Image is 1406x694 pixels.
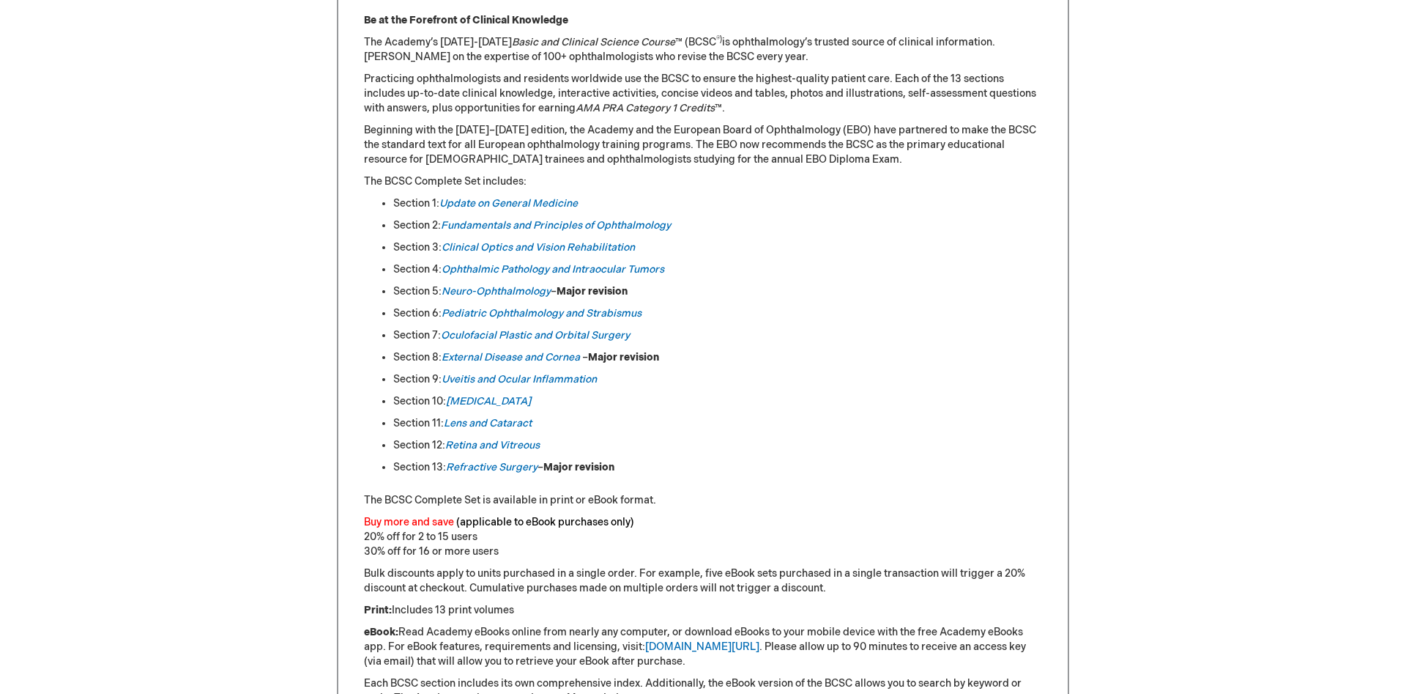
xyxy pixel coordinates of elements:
a: Retina and Vitreous [445,439,540,451]
li: Section 8: – [393,350,1042,365]
a: Lens and Cataract [444,417,532,429]
sup: ®) [716,35,722,44]
a: Update on General Medicine [439,197,578,210]
p: 20% off for 2 to 15 users 30% off for 16 or more users [364,515,1042,559]
font: (applicable to eBook purchases only) [456,516,634,528]
li: Section 1: [393,196,1042,211]
strong: Print: [364,604,392,616]
a: Oculofacial Plastic and Orbital Surgery [441,329,630,342]
li: Section 2: [393,218,1042,233]
a: Ophthalmic Pathology and Intraocular Tumors [442,263,664,276]
a: External Disease and Cornea [442,351,580,363]
li: Section 7: [393,328,1042,343]
a: Refractive Surgery [446,461,538,473]
font: Buy more and save [364,516,454,528]
li: Section 10: [393,394,1042,409]
strong: Major revision [543,461,614,473]
li: Section 11: [393,416,1042,431]
li: Section 6: [393,306,1042,321]
li: Section 4: [393,262,1042,277]
li: Section 13: – [393,460,1042,475]
a: Fundamentals and Principles of Ophthalmology [441,219,671,232]
p: Bulk discounts apply to units purchased in a single order. For example, five eBook sets purchased... [364,566,1042,596]
a: Neuro-Ophthalmology [442,285,551,298]
em: Basic and Clinical Science Course [512,36,675,48]
li: Section 9: [393,372,1042,387]
a: Uveitis and Ocular Inflammation [442,373,597,385]
p: Read Academy eBooks online from nearly any computer, or download eBooks to your mobile device wit... [364,625,1042,669]
a: [DOMAIN_NAME][URL] [645,641,759,653]
li: Section 3: [393,240,1042,255]
p: Beginning with the [DATE]–[DATE] edition, the Academy and the European Board of Ophthalmology (EB... [364,123,1042,167]
li: Section 12: [393,438,1042,453]
strong: Major revision [557,285,628,298]
p: The Academy’s [DATE]-[DATE] ™ (BCSC is ophthalmology’s trusted source of clinical information. [P... [364,35,1042,64]
p: The BCSC Complete Set includes: [364,174,1042,189]
strong: Major revision [588,351,659,363]
strong: eBook: [364,626,398,638]
li: Section 5: – [393,284,1042,299]
strong: Be at the Forefront of Clinical Knowledge [364,14,568,26]
p: The BCSC Complete Set is available in print or eBook format. [364,493,1042,508]
a: Pediatric Ophthalmology and Strabismus [442,307,641,320]
a: Clinical Optics and Vision Rehabilitation [442,241,635,254]
em: AMA PRA Category 1 Credits [576,102,715,114]
a: [MEDICAL_DATA] [446,395,531,407]
p: Practicing ophthalmologists and residents worldwide use the BCSC to ensure the highest-quality pa... [364,72,1042,116]
p: Includes 13 print volumes [364,603,1042,618]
